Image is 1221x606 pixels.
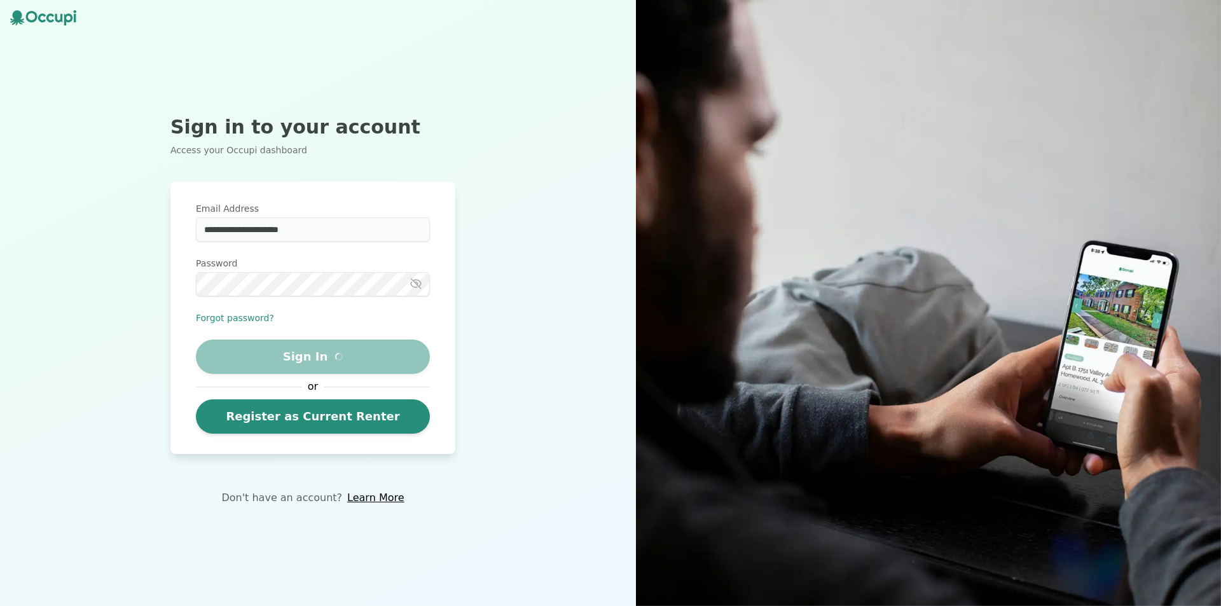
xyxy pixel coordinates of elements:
[196,257,430,270] label: Password
[196,202,430,215] label: Email Address
[170,144,455,156] p: Access your Occupi dashboard
[301,379,324,394] span: or
[347,490,404,506] a: Learn More
[170,116,455,139] h2: Sign in to your account
[196,312,274,324] button: Forgot password?
[221,490,342,506] p: Don't have an account?
[196,399,430,434] a: Register as Current Renter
